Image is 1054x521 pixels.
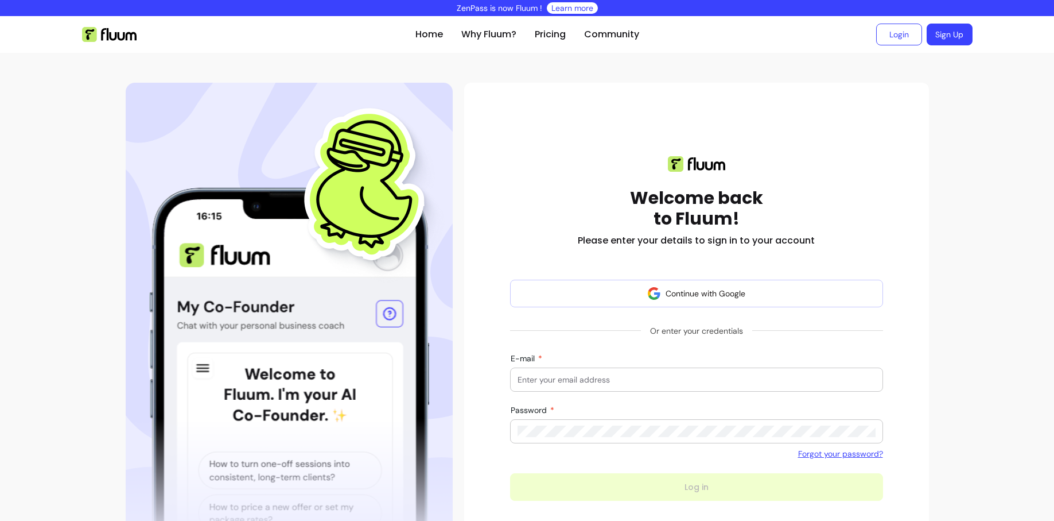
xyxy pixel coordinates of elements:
a: Why Fluum? [461,28,516,41]
span: Password [511,405,549,415]
a: Forgot your password? [798,448,883,460]
h2: Please enter your details to sign in to your account [578,234,815,248]
span: E-mail [511,353,537,364]
input: Password [518,426,876,437]
button: Continue with Google [510,280,883,307]
h1: Welcome back to Fluum! [630,188,763,229]
p: ZenPass is now Fluum ! [457,2,542,14]
a: Home [415,28,443,41]
span: Or enter your credentials [641,321,752,341]
img: Fluum logo [668,156,725,172]
img: avatar [647,287,661,300]
input: E-mail [518,374,876,385]
a: Sign Up [927,24,973,45]
img: Fluum Logo [82,27,137,42]
a: Login [876,24,922,45]
a: Pricing [535,28,566,41]
a: Community [584,28,639,41]
a: Learn more [551,2,593,14]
